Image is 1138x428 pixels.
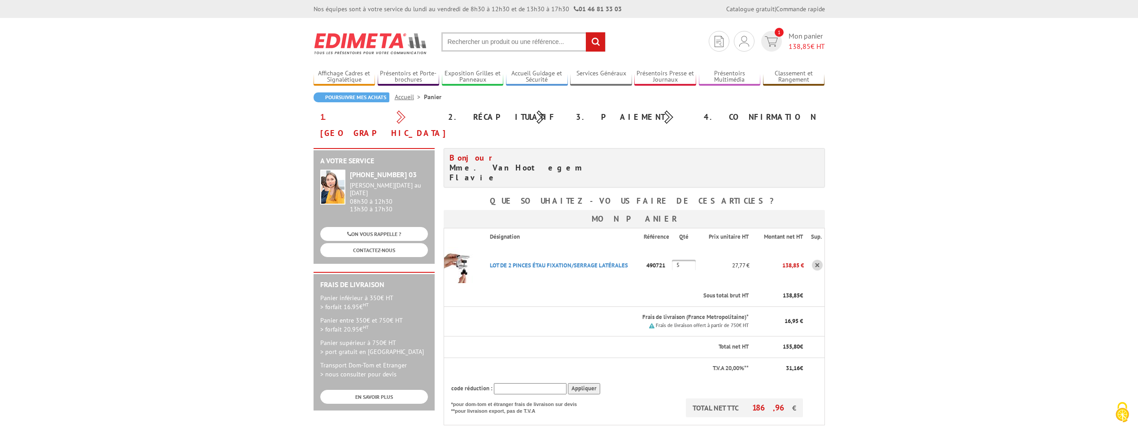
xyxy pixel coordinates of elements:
p: TOTAL NET TTC € [686,398,803,417]
span: > forfait 20.95€ [320,325,369,333]
span: 138,85 [783,292,800,299]
input: Rechercher un produit ou une référence... [441,32,606,52]
small: Frais de livraison offert à partir de 750€ HT [656,322,749,328]
img: Cookies (fenêtre modale) [1111,401,1134,424]
strong: [PHONE_NUMBER] 03 [350,170,417,179]
button: Cookies (fenêtre modale) [1107,397,1138,428]
th: Désignation [483,228,644,245]
a: Catalogue gratuit [726,5,775,13]
span: 155,80 [783,343,800,350]
div: 08h30 à 12h30 13h30 à 17h30 [350,182,428,213]
p: T.V.A 20,00%** [451,364,749,373]
div: 3. Paiement [569,109,697,125]
span: 186,96 [752,402,792,413]
p: 138,85 € [750,258,804,273]
img: Edimeta [314,27,428,60]
a: devis rapide 1 Mon panier 138,85€ HT [759,31,825,52]
div: 4. Confirmation [697,109,825,125]
h2: A votre service [320,157,428,165]
a: Classement et Rangement [763,70,825,84]
h3: Mon panier [444,210,825,228]
span: 16,95 € [785,317,803,325]
p: € [757,292,803,300]
div: | [726,4,825,13]
span: 1 [775,28,784,37]
div: 2. Récapitulatif [441,109,569,125]
a: Commande rapide [776,5,825,13]
p: Frais de livraison (France Metropolitaine)* [490,313,749,322]
h2: Frais de Livraison [320,281,428,289]
p: Panier entre 350€ et 750€ HT [320,316,428,334]
img: widget-service.jpg [320,170,345,205]
p: € [757,364,803,373]
sup: HT [363,324,369,330]
b: Que souhaitez-vous faire de ces articles ? [490,196,778,206]
strong: 01 46 81 33 03 [574,5,622,13]
a: CONTACTEZ-NOUS [320,243,428,257]
a: Exposition Grilles et Panneaux [442,70,504,84]
p: Panier inférieur à 350€ HT [320,293,428,311]
p: Référence [644,233,671,241]
a: Présentoirs et Porte-brochures [378,70,440,84]
p: 27,77 € [698,258,750,273]
span: > nous consulter pour devis [320,370,397,378]
span: Mon panier [789,31,825,52]
p: Panier supérieur à 750€ HT [320,338,428,356]
p: Montant net HT [757,233,803,241]
img: LOT DE 2 PINCES ÉTAU FIXATION/SERRAGE LATéRALES [444,247,480,283]
span: Bonjour [449,153,497,163]
p: *pour dom-tom et étranger frais de livraison sur devis **pour livraison export, pas de T.V.A [451,398,586,415]
h4: Mme. Van Hootegem Flavie [449,153,628,183]
th: Sup. [804,228,824,245]
a: Accueil Guidage et Sécurité [506,70,568,84]
p: € [757,343,803,351]
div: Nos équipes sont à votre service du lundi au vendredi de 8h30 à 12h30 et de 13h30 à 17h30 [314,4,622,13]
th: Sous total brut HT [483,285,750,306]
a: Services Généraux [570,70,632,84]
li: Panier [424,92,441,101]
input: Appliquer [568,383,600,394]
a: EN SAVOIR PLUS [320,390,428,404]
a: Présentoirs Multimédia [699,70,761,84]
p: 490721 [644,258,672,273]
a: Accueil [395,93,424,101]
span: 31,16 [786,364,800,372]
img: picto.png [649,323,654,328]
span: > port gratuit en [GEOGRAPHIC_DATA] [320,348,424,356]
a: Présentoirs Presse et Journaux [634,70,696,84]
div: [PERSON_NAME][DATE] au [DATE] [350,182,428,197]
span: code réduction : [451,384,493,392]
p: Prix unitaire HT [705,233,749,241]
sup: HT [363,301,369,308]
p: Transport Dom-Tom et Etranger [320,361,428,379]
span: > forfait 16.95€ [320,303,369,311]
span: € HT [789,41,825,52]
img: devis rapide [765,36,778,47]
span: 138,85 [789,42,811,51]
img: devis rapide [715,36,724,47]
p: Total net HT [451,343,749,351]
a: ON VOUS RAPPELLE ? [320,227,428,241]
a: Affichage Cadres et Signalétique [314,70,375,84]
a: Poursuivre mes achats [314,92,389,102]
div: 1. [GEOGRAPHIC_DATA] [314,109,441,141]
input: rechercher [586,32,605,52]
th: Qté [672,228,698,245]
a: LOT DE 2 PINCES ÉTAU FIXATION/SERRAGE LATéRALES [490,262,628,269]
img: devis rapide [739,36,749,47]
